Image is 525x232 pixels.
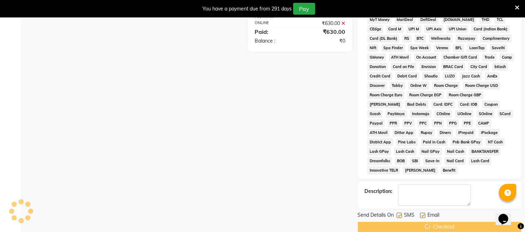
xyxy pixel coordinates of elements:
[249,37,300,45] div: Balance :
[402,119,414,127] span: PPV
[441,63,466,71] span: BRAC Card
[395,16,416,24] span: MariDeal
[421,138,448,146] span: Paid in Cash
[471,25,510,33] span: Card (Indian Bank)
[482,53,497,61] span: Trade
[414,53,439,61] span: On Account
[462,119,473,127] span: PPE
[405,100,428,108] span: Bad Debts
[447,91,484,99] span: Room Charge GBP
[410,110,432,118] span: Instamojo
[417,119,429,127] span: PPC
[385,110,407,118] span: PayMaya
[499,53,514,61] span: Comp
[367,129,390,137] span: ATH Movil
[446,25,468,33] span: UPI Union
[390,82,405,90] span: Tabby
[427,211,439,220] span: Email
[403,166,438,174] span: [PERSON_NAME]
[460,72,482,80] span: Jazz Cash
[300,28,351,36] div: ₹630.00
[367,25,383,33] span: CEdge
[367,110,383,118] span: Gcash
[408,82,429,90] span: Online W
[447,119,459,127] span: PPG
[438,129,453,137] span: Diners
[367,82,387,90] span: Discover
[389,53,411,61] span: ATH Movil
[492,63,508,71] span: bKash
[419,63,438,71] span: Envision
[414,35,426,43] span: BTC
[406,25,421,33] span: UPI M
[300,37,351,45] div: ₹0
[367,157,392,165] span: Dreamfolks
[367,119,385,127] span: Paypal
[367,100,402,108] span: [PERSON_NAME]
[432,119,444,127] span: PPN
[468,63,489,71] span: City Card
[441,16,477,24] span: [DOMAIN_NAME]
[367,16,392,24] span: MyT Money
[441,166,458,174] span: Benefit
[490,44,507,52] span: SaveIN
[381,44,405,52] span: Spa Finder
[480,35,512,43] span: Complimentary
[395,157,407,165] span: BOB
[443,72,457,80] span: LUZO
[391,63,417,71] span: Card on File
[249,20,300,27] div: ONLINE
[394,148,417,156] span: Lash Cash
[456,129,476,137] span: iPrepaid
[367,138,393,146] span: District App
[392,129,416,137] span: Dittor App
[467,44,487,52] span: LoanTap
[203,5,292,13] div: You have a payment due from 291 days
[444,157,466,165] span: Nail Card
[367,148,391,156] span: Lash GPay
[434,110,453,118] span: COnline
[367,53,386,61] span: GMoney
[450,138,483,146] span: Pnb Bank GPay
[419,148,442,156] span: Nail GPay
[455,35,477,43] span: Razorpay
[396,138,418,146] span: Pine Labs
[494,16,505,24] span: TCL
[407,91,444,99] span: Room Charge EGP
[429,35,453,43] span: Wellnessta
[249,28,300,36] div: Paid:
[423,157,442,165] span: Save-In
[408,44,431,52] span: Spa Week
[469,148,501,156] span: BANKTANSFER
[476,119,491,127] span: CAMP
[300,20,351,27] div: ₹630.00
[418,16,439,24] span: DefiDeal
[364,188,392,195] div: Description:
[419,129,435,137] span: Rupay
[497,110,513,118] span: SCard
[410,157,420,165] span: SBI
[432,82,460,90] span: Room Charge
[476,110,495,118] span: SOnline
[367,72,392,80] span: Credit Card
[395,72,419,80] span: Debit Card
[402,35,412,43] span: RS
[422,72,440,80] span: Shoutlo
[478,129,500,137] span: iPackage
[367,63,388,71] span: Donation
[441,53,480,61] span: Chamber Gift Card
[367,44,378,52] span: Nift
[424,25,444,33] span: UPI Axis
[404,211,414,220] span: SMS
[445,148,467,156] span: Nail Cash
[485,72,499,80] span: AmEx
[463,82,500,90] span: Room Charge USD
[458,100,480,108] span: Card: IOB
[469,157,491,165] span: Lash Card
[388,119,399,127] span: PPR
[386,25,404,33] span: Card M
[482,100,500,108] span: Coupon
[367,166,400,174] span: Innovative TELR
[367,35,399,43] span: Card (DL Bank)
[434,44,450,52] span: Venmo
